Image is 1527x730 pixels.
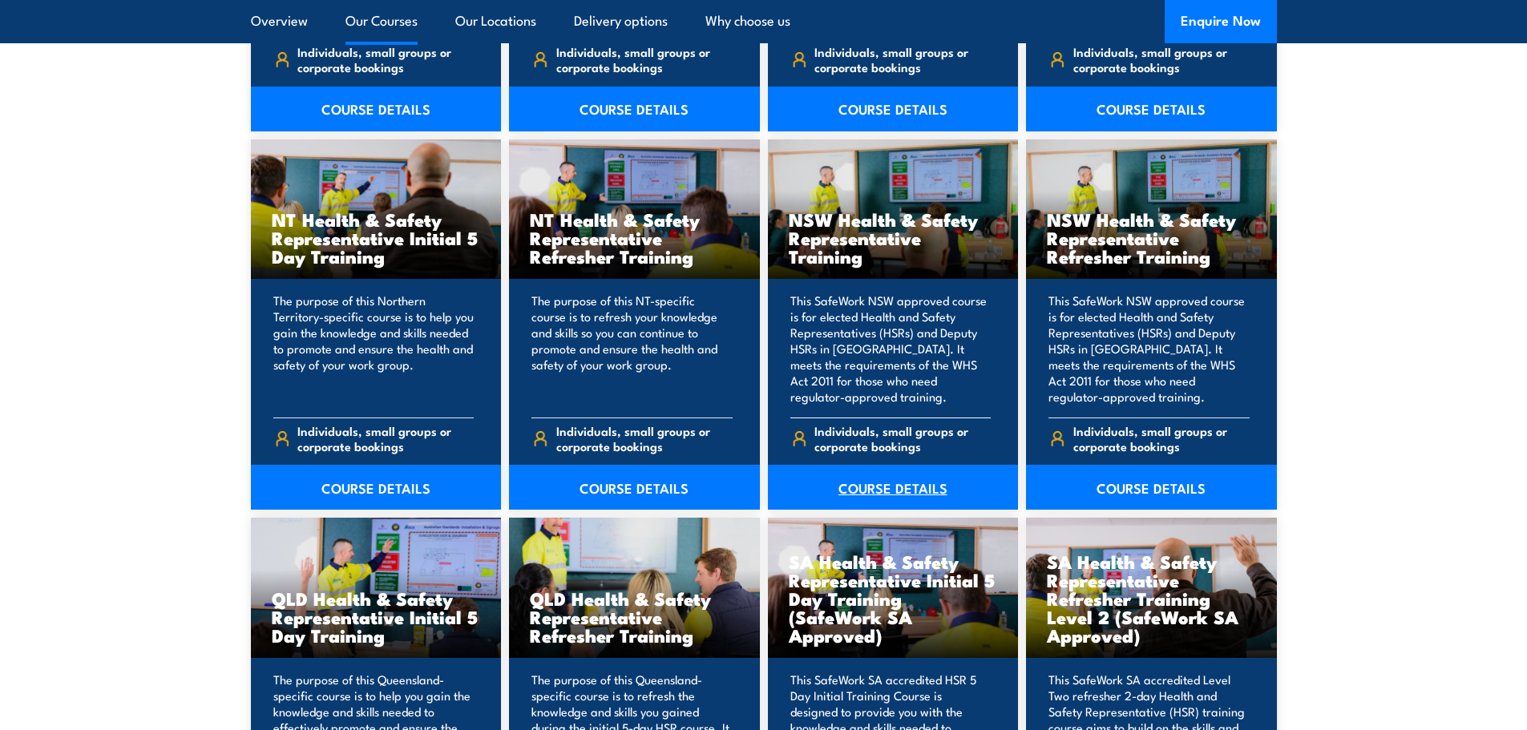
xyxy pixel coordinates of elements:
[814,423,991,454] span: Individuals, small groups or corporate bookings
[1026,87,1277,131] a: COURSE DETAILS
[530,589,739,644] h3: QLD Health & Safety Representative Refresher Training
[297,44,474,75] span: Individuals, small groups or corporate bookings
[251,87,502,131] a: COURSE DETAILS
[531,292,733,405] p: The purpose of this NT-specific course is to refresh your knowledge and skills so you can continu...
[251,465,502,510] a: COURSE DETAILS
[530,210,739,265] h3: NT Health & Safety Representative Refresher Training
[1047,552,1256,644] h3: SA Health & Safety Representative Refresher Training Level 2 (SafeWork SA Approved)
[272,589,481,644] h3: QLD Health & Safety Representative Initial 5 Day Training
[814,44,991,75] span: Individuals, small groups or corporate bookings
[556,44,733,75] span: Individuals, small groups or corporate bookings
[768,465,1019,510] a: COURSE DETAILS
[297,423,474,454] span: Individuals, small groups or corporate bookings
[790,292,992,405] p: This SafeWork NSW approved course is for elected Health and Safety Representatives (HSRs) and Dep...
[273,292,475,405] p: The purpose of this Northern Territory-specific course is to help you gain the knowledge and skil...
[768,87,1019,131] a: COURSE DETAILS
[272,210,481,265] h3: NT Health & Safety Representative Initial 5 Day Training
[789,552,998,644] h3: SA Health & Safety Representative Initial 5 Day Training (SafeWork SA Approved)
[1026,465,1277,510] a: COURSE DETAILS
[1073,44,1250,75] span: Individuals, small groups or corporate bookings
[789,210,998,265] h3: NSW Health & Safety Representative Training
[1047,210,1256,265] h3: NSW Health & Safety Representative Refresher Training
[556,423,733,454] span: Individuals, small groups or corporate bookings
[509,465,760,510] a: COURSE DETAILS
[1048,292,1250,405] p: This SafeWork NSW approved course is for elected Health and Safety Representatives (HSRs) and Dep...
[1073,423,1250,454] span: Individuals, small groups or corporate bookings
[509,87,760,131] a: COURSE DETAILS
